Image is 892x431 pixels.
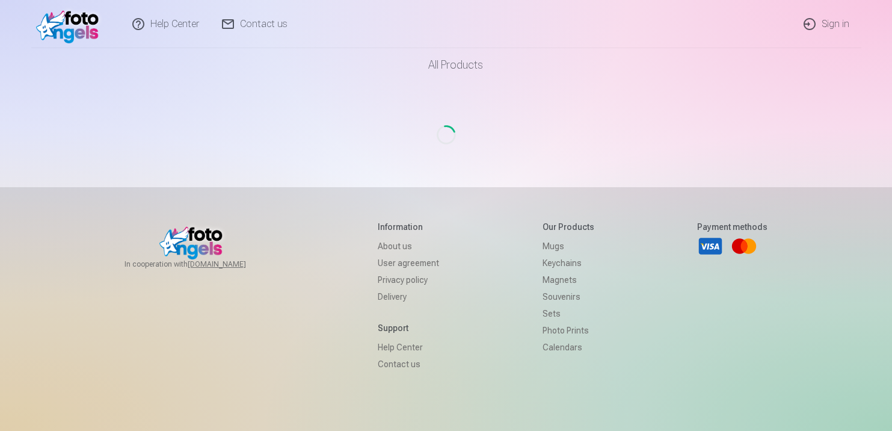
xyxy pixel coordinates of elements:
[543,288,594,305] a: Souvenirs
[378,238,439,255] a: About us
[378,339,439,356] a: Help Center
[395,48,497,82] a: All products
[543,221,594,233] h5: Our products
[188,259,275,269] a: [DOMAIN_NAME]
[543,238,594,255] a: Mugs
[378,271,439,288] a: Privacy policy
[731,233,757,259] a: Mastercard
[543,255,594,271] a: Keychains
[378,221,439,233] h5: Information
[378,255,439,271] a: User agreement
[378,356,439,373] a: Contact us
[378,288,439,305] a: Delivery
[36,5,105,43] img: /v1
[125,259,275,269] span: In cooperation with
[378,322,439,334] h5: Support
[697,221,767,233] h5: Payment methods
[543,305,594,322] a: Sets
[543,322,594,339] a: Photo prints
[543,339,594,356] a: Calendars
[697,233,724,259] a: Visa
[543,271,594,288] a: Magnets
